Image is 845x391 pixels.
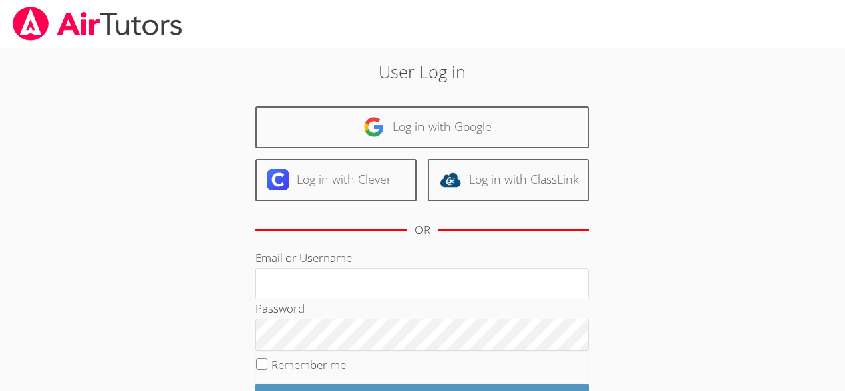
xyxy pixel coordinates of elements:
[255,301,305,316] label: Password
[415,221,430,240] div: OR
[363,116,385,138] img: google-logo-50288ca7cdecda66e5e0955fdab243c47b7ad437acaf1139b6f446037453330a.svg
[271,357,346,372] label: Remember me
[428,159,589,201] a: Log in with ClassLink
[11,7,184,41] img: airtutors_banner-c4298cdbf04f3fff15de1276eac7730deb9818008684d7c2e4769d2f7ddbe033.png
[255,159,417,201] a: Log in with Clever
[255,106,589,148] a: Log in with Google
[267,169,289,190] img: clever-logo-6eab21bc6e7a338710f1a6ff85c0baf02591cd810cc4098c63d3a4b26e2feb20.svg
[255,250,352,265] label: Email or Username
[194,59,651,84] h2: User Log in
[440,169,461,190] img: classlink-logo-d6bb404cc1216ec64c9a2012d9dc4662098be43eaf13dc465df04b49fa7ab582.svg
